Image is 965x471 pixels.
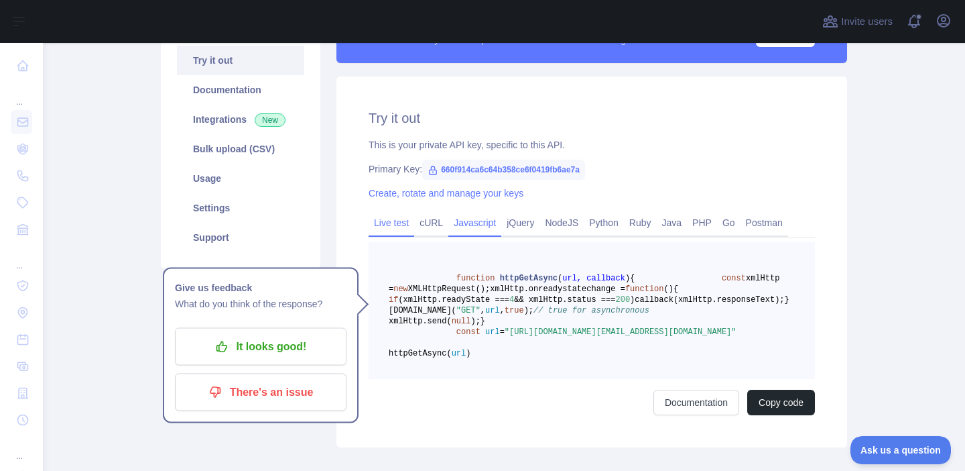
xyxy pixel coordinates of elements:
[11,81,32,107] div: ...
[584,212,624,233] a: Python
[480,306,485,315] span: ,
[490,284,625,294] span: xmlHttp.onreadystatechange =
[456,306,480,315] span: "GET"
[389,349,452,358] span: httpGetAsync(
[615,295,630,305] span: 200
[456,327,480,337] span: const
[524,306,533,315] span: );
[177,75,304,105] a: Documentation
[669,284,673,294] span: )
[177,105,304,134] a: Integrations New
[398,295,509,305] span: (xmlHttp.readyState ===
[448,212,501,233] a: Javascript
[505,306,524,315] span: true
[630,274,635,283] span: {
[414,212,448,233] a: cURL
[466,349,470,358] span: )
[630,295,635,305] span: )
[539,212,584,233] a: NodeJS
[562,274,625,283] span: url, callback
[717,212,741,233] a: Go
[389,317,452,326] span: xmlHttp.send(
[177,46,304,75] a: Try it out
[624,212,657,233] a: Ruby
[625,284,664,294] span: function
[673,284,678,294] span: {
[480,317,485,326] span: }
[653,390,739,415] a: Documentation
[456,274,495,283] span: function
[500,274,558,283] span: httpGetAsync
[389,295,398,305] span: if
[408,284,490,294] span: XMLHttpRequest();
[501,212,539,233] a: jQuery
[509,295,514,305] span: 4
[514,295,615,305] span: && xmlHttp.status ===
[369,188,523,199] a: Create, rotate and manage your keys
[369,212,414,233] a: Live test
[625,274,630,283] span: )
[389,306,456,315] span: [DOMAIN_NAME](
[393,284,408,294] span: new
[177,134,304,164] a: Bulk upload (CSV)
[485,306,500,315] span: url
[785,295,789,305] span: }
[747,390,815,415] button: Copy code
[850,436,952,464] iframe: Toggle Customer Support
[635,295,784,305] span: callback(xmlHttp.responseText);
[422,160,585,180] span: 660f914ca6c64b358ce6f0419fb6ae7a
[663,284,668,294] span: (
[452,317,471,326] span: null
[500,306,505,315] span: ,
[722,274,746,283] span: const
[369,109,815,127] h2: Try it out
[505,327,736,337] span: "[URL][DOMAIN_NAME][EMAIL_ADDRESS][DOMAIN_NAME]"
[369,162,815,176] div: Primary Key:
[452,349,466,358] span: url
[533,306,649,315] span: // true for asynchronous
[177,193,304,223] a: Settings
[687,212,717,233] a: PHP
[255,113,285,127] span: New
[558,274,562,283] span: (
[500,327,505,337] span: =
[175,296,346,312] p: What do you think of the response?
[820,11,895,32] button: Invite users
[175,280,346,296] h1: Give us feedback
[369,138,815,152] div: This is your private API key, specific to this API.
[741,212,788,233] a: Postman
[470,317,480,326] span: );
[11,435,32,462] div: ...
[485,327,500,337] span: url
[841,14,893,30] span: Invite users
[657,212,688,233] a: Java
[177,223,304,252] a: Support
[11,244,32,271] div: ...
[177,164,304,193] a: Usage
